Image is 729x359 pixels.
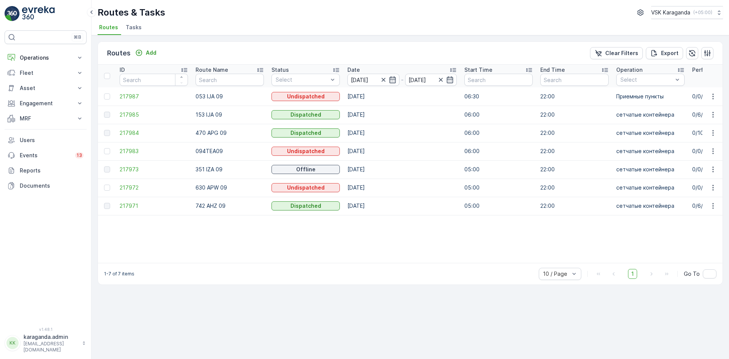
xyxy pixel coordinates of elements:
[692,66,726,74] p: Performance
[290,202,321,210] p: Dispatched
[5,81,87,96] button: Asset
[405,74,457,86] input: dd/mm/yyyy
[192,197,268,215] td: 742 AHZ 09
[612,87,688,106] td: Приемные пункты
[540,66,565,74] p: End Time
[464,74,533,86] input: Search
[612,197,688,215] td: сетчатыe контейнера
[104,112,110,118] div: Toggle Row Selected
[612,106,688,124] td: сетчатыe контейнера
[5,50,87,65] button: Operations
[344,160,461,179] td: [DATE]
[20,115,71,122] p: MRF
[104,271,134,277] p: 1-7 of 7 items
[20,84,71,92] p: Asset
[271,128,340,138] button: Dispatched
[126,24,142,31] span: Tasks
[271,110,340,119] button: Dispatched
[271,165,340,174] button: Offline
[271,147,340,156] button: Undispatched
[5,111,87,126] button: MRF
[20,152,71,159] p: Events
[271,92,340,101] button: Undispatched
[120,111,188,119] a: 217985
[104,203,110,209] div: Toggle Row Selected
[120,202,188,210] a: 217971
[616,66,642,74] p: Operation
[120,129,188,137] a: 217984
[693,9,712,16] p: ( +05:00 )
[192,87,268,106] td: 053 IJA 09
[461,106,536,124] td: 06:00
[98,6,165,19] p: Routes & Tasks
[192,124,268,142] td: 470 APG 09
[344,179,461,197] td: [DATE]
[22,6,55,21] img: logo_light-DOdMpM7g.png
[120,184,188,191] a: 217972
[536,197,612,215] td: 22:00
[461,160,536,179] td: 05:00
[5,327,87,332] span: v 1.48.1
[5,333,87,353] button: KKkaraganda.admin[EMAIL_ADDRESS][DOMAIN_NAME]
[347,66,360,74] p: Date
[107,48,131,59] p: Routes
[536,160,612,179] td: 22:00
[20,182,84,190] p: Documents
[104,130,110,136] div: Toggle Row Selected
[290,129,321,137] p: Dispatched
[77,152,82,158] p: 13
[120,147,188,155] a: 217983
[620,76,673,84] p: Select
[192,142,268,160] td: 094TEA09
[347,74,399,86] input: dd/mm/yyyy
[104,148,110,154] div: Toggle Row Selected
[104,185,110,191] div: Toggle Row Selected
[104,93,110,100] div: Toggle Row Selected
[104,166,110,172] div: Toggle Row Selected
[287,93,325,100] p: Undispatched
[5,65,87,81] button: Fleet
[120,93,188,100] a: 217987
[651,9,690,16] p: VSK Karaganda
[612,160,688,179] td: сетчатыe контейнера
[5,178,87,193] a: Documents
[628,269,637,279] span: 1
[461,179,536,197] td: 05:00
[290,111,321,119] p: Dispatched
[20,69,71,77] p: Fleet
[74,34,81,40] p: ⌘B
[192,160,268,179] td: 351 IZA 09
[196,66,228,74] p: Route Name
[461,142,536,160] td: 06:00
[651,6,723,19] button: VSK Karaganda(+05:00)
[276,76,328,84] p: Select
[344,142,461,160] td: [DATE]
[536,142,612,160] td: 22:00
[24,341,78,353] p: [EMAIL_ADDRESS][DOMAIN_NAME]
[536,124,612,142] td: 22:00
[540,74,609,86] input: Search
[684,270,700,278] span: Go To
[461,197,536,215] td: 05:00
[271,66,289,74] p: Status
[120,166,188,173] a: 217973
[146,49,156,57] p: Add
[536,87,612,106] td: 22:00
[536,179,612,197] td: 22:00
[132,48,159,57] button: Add
[20,54,71,62] p: Operations
[461,87,536,106] td: 06:30
[192,106,268,124] td: 153 IJA 09
[590,47,643,59] button: Clear Filters
[287,147,325,155] p: Undispatched
[344,106,461,124] td: [DATE]
[464,66,492,74] p: Start Time
[401,75,404,84] p: -
[344,197,461,215] td: [DATE]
